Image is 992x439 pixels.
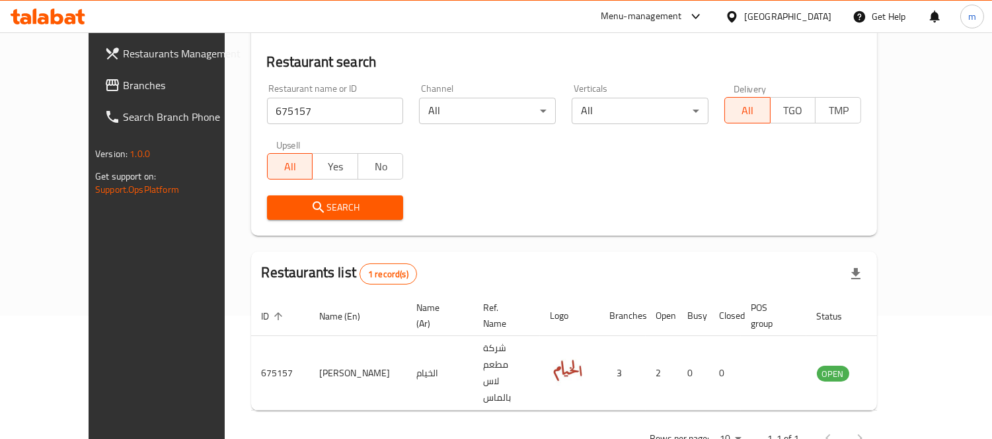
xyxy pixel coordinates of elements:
span: Name (En) [320,308,378,324]
a: Restaurants Management [94,38,254,69]
label: Upsell [276,140,301,149]
span: All [273,157,308,176]
span: Branches [123,77,244,93]
th: Busy [677,296,709,336]
span: m [968,9,976,24]
button: TMP [815,97,861,123]
a: Support.OpsPlatform [95,181,179,198]
span: All [730,101,765,120]
th: Action [876,296,921,336]
td: 0 [709,336,741,411]
span: TGO [776,101,811,120]
span: TMP [821,101,856,120]
div: OPEN [817,366,849,382]
button: Search [267,195,404,220]
img: Al Kayyam [551,354,584,387]
span: Version: [95,145,128,162]
td: شركة مطعم لاس بالماس [473,336,540,411]
th: Branches [599,296,646,336]
button: All [267,153,313,180]
span: OPEN [817,366,849,382]
h2: Restaurant search [267,52,861,72]
button: Yes [312,153,358,180]
td: الخيام [406,336,473,411]
div: All [419,98,556,124]
td: 2 [646,336,677,411]
span: Search Branch Phone [123,109,244,125]
span: Status [817,308,860,324]
span: No [363,157,399,176]
span: ID [262,308,287,324]
span: Name (Ar) [417,300,457,331]
input: Search for restaurant name or ID.. [267,98,404,124]
span: Ref. Name [484,300,524,331]
div: All [572,98,708,124]
th: Closed [709,296,741,336]
span: Search [278,199,393,216]
span: POS group [751,300,790,331]
div: Total records count [360,263,417,285]
a: Branches [94,69,254,101]
span: 1 record(s) [360,268,416,281]
td: [PERSON_NAME] [309,336,406,411]
table: enhanced table [251,296,921,411]
div: Export file [840,258,872,290]
label: Delivery [734,84,767,93]
button: TGO [770,97,816,123]
th: Logo [540,296,599,336]
h2: Restaurants list [262,263,417,285]
span: Get support on: [95,168,156,185]
span: Restaurants Management [123,46,244,61]
a: Search Branch Phone [94,101,254,133]
td: 3 [599,336,646,411]
span: 1.0.0 [130,145,150,162]
button: No [358,153,404,180]
span: Yes [318,157,353,176]
div: [GEOGRAPHIC_DATA] [744,9,831,24]
div: Menu-management [601,9,682,24]
td: 675157 [251,336,309,411]
th: Open [646,296,677,336]
td: 0 [677,336,709,411]
button: All [724,97,771,123]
